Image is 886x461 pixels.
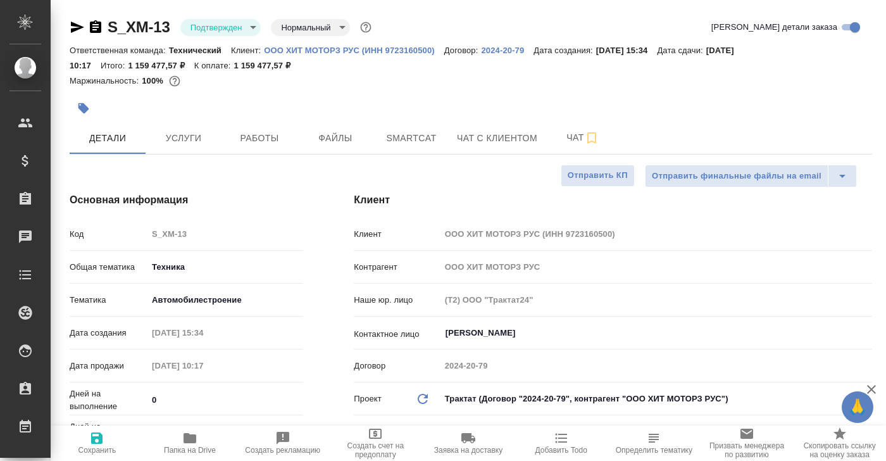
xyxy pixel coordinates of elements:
[657,46,706,55] p: Дата сдачи:
[481,46,533,55] p: 2024-20-79
[354,193,872,208] h4: Клиент
[231,46,264,55] p: Клиент:
[608,426,701,461] button: Определить тематику
[194,61,234,70] p: К оплате:
[701,426,794,461] button: Призвать менеджера по развитию
[229,130,290,146] span: Работы
[440,388,872,410] div: Трактат (Договор "2024-20-79", контрагент "ООО ХИТ МОТОРЗ РУС")
[440,225,872,243] input: Пустое поле
[147,289,303,311] div: Автомобилестроение
[144,426,237,461] button: Папка на Drive
[354,228,440,241] p: Клиент
[561,165,635,187] button: Отправить КП
[354,294,440,306] p: Наше юр. лицо
[596,46,658,55] p: [DATE] 15:34
[708,441,786,459] span: Призвать менеджера по развитию
[354,328,440,341] p: Контактное лицо
[358,19,374,35] button: Доп статусы указывают на важность/срочность заказа
[847,394,868,420] span: 🙏
[354,360,440,372] p: Договор
[568,168,628,183] span: Отправить КП
[88,20,103,35] button: Скопировать ссылку
[147,256,303,278] div: Техника
[264,44,444,55] a: ООО ХИТ МОТОРЗ РУС (ИНН 9723160500)
[842,391,873,423] button: 🙏
[70,76,142,85] p: Маржинальность:
[70,94,97,122] button: Добавить тэг
[70,228,147,241] p: Код
[70,46,169,55] p: Ответственная команда:
[337,441,415,459] span: Создать счет на предоплату
[70,294,147,306] p: Тематика
[440,291,872,309] input: Пустое поле
[101,61,128,70] p: Итого:
[616,446,692,455] span: Определить тематику
[440,258,872,276] input: Пустое поле
[234,61,300,70] p: 1 159 477,57 ₽
[147,225,303,243] input: Пустое поле
[187,22,246,33] button: Подтвержден
[142,76,166,85] p: 100%
[70,420,147,446] p: Дней на выполнение (авт.)
[245,446,320,455] span: Создать рекламацию
[277,22,334,33] button: Нормальный
[70,20,85,35] button: Скопировать ссылку для ЯМессенджера
[108,18,170,35] a: S_XM-13
[552,130,613,146] span: Чат
[128,61,194,70] p: 1 159 477,57 ₽
[515,426,608,461] button: Добавить Todo
[264,46,444,55] p: ООО ХИТ МОТОРЗ РУС (ИНН 9723160500)
[422,426,515,461] button: Заявка на доставку
[354,393,382,405] p: Проект
[70,360,147,372] p: Дата продажи
[236,426,329,461] button: Создать рекламацию
[271,19,349,36] div: Подтвержден
[434,446,502,455] span: Заявка на доставку
[793,426,886,461] button: Скопировать ссылку на оценку заказа
[645,165,857,187] div: split button
[645,165,828,187] button: Отправить финальные файлы на email
[457,130,537,146] span: Чат с клиентом
[147,357,258,375] input: Пустое поле
[535,446,587,455] span: Добавить Todo
[70,388,147,413] p: Дней на выполнение
[440,357,872,375] input: Пустое поле
[78,446,116,455] span: Сохранить
[70,193,303,208] h4: Основная информация
[652,169,821,184] span: Отправить финальные файлы на email
[51,426,144,461] button: Сохранить
[444,46,482,55] p: Договор:
[147,324,258,342] input: Пустое поле
[180,19,261,36] div: Подтвержден
[865,332,868,334] button: Open
[711,21,837,34] span: [PERSON_NAME] детали заказа
[329,426,422,461] button: Создать счет на предоплату
[801,441,878,459] span: Скопировать ссылку на оценку заказа
[70,327,147,339] p: Дата создания
[169,46,231,55] p: Технический
[147,391,303,409] input: ✎ Введи что-нибудь
[305,130,366,146] span: Файлы
[153,130,214,146] span: Услуги
[584,130,599,146] svg: Подписаться
[481,44,533,55] a: 2024-20-79
[70,261,147,274] p: Общая тематика
[354,261,440,274] p: Контрагент
[381,130,442,146] span: Smartcat
[164,446,216,455] span: Папка на Drive
[147,424,303,442] input: Пустое поле
[533,46,596,55] p: Дата создания:
[77,130,138,146] span: Детали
